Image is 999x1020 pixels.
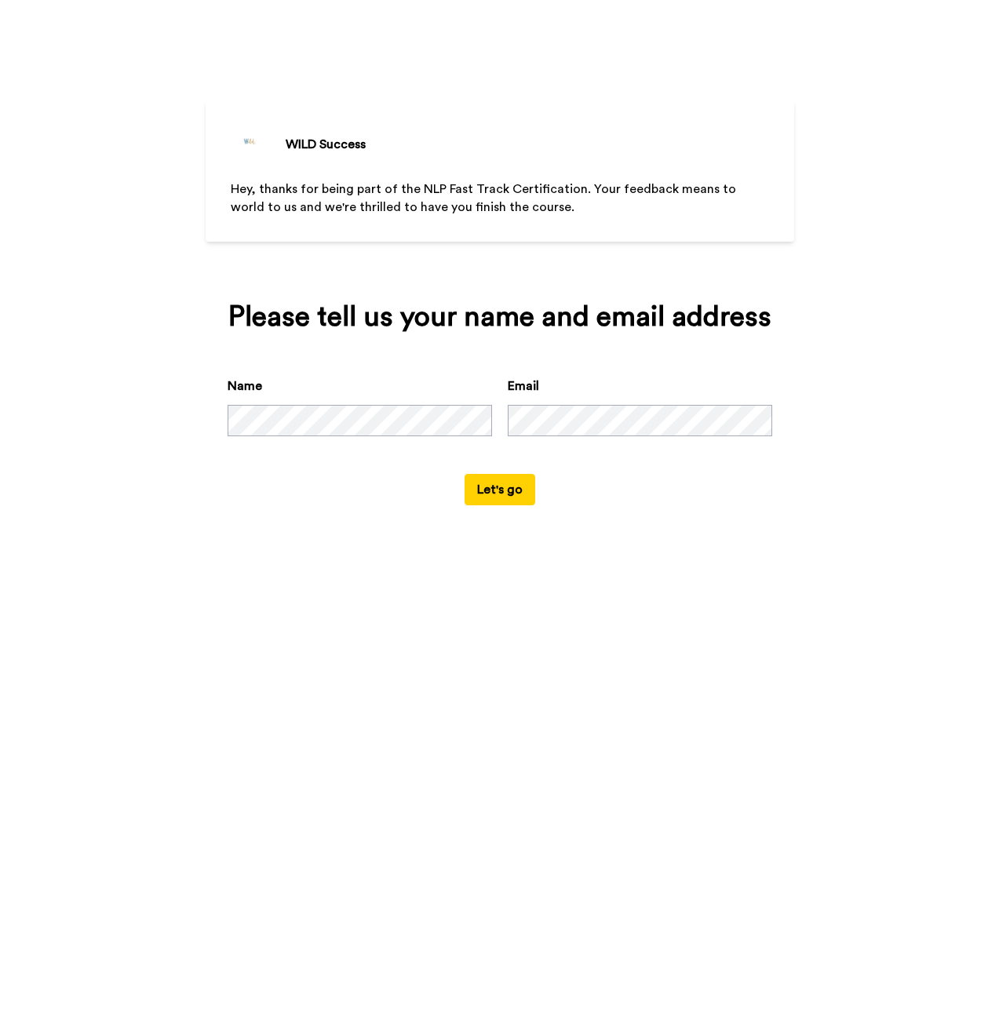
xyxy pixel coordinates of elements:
[508,377,539,395] label: Email
[228,301,772,333] div: Please tell us your name and email address
[231,183,739,213] span: Hey, thanks for being part of the NLP Fast Track Certification. Your feedback means to world to u...
[286,135,366,154] div: WILD Success
[465,474,535,505] button: Let's go
[228,377,262,395] label: Name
